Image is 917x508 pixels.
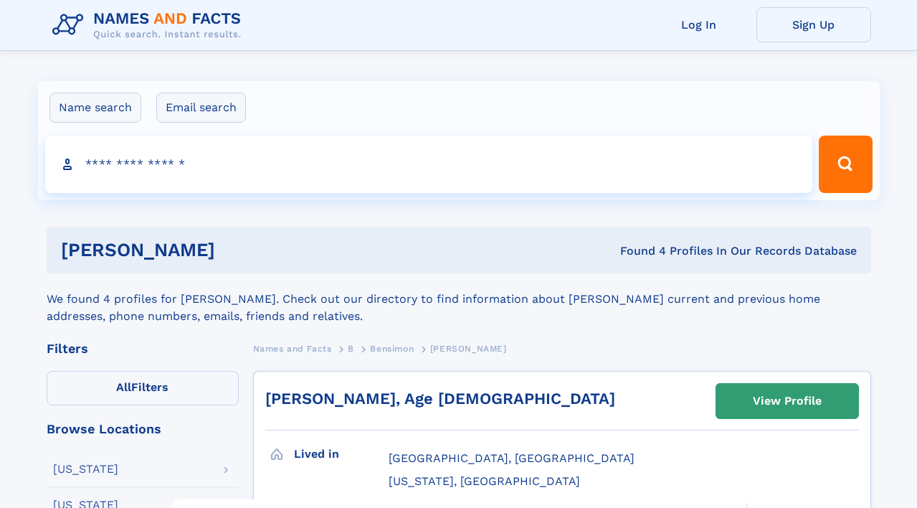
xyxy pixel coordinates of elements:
[348,344,354,354] span: B
[348,339,354,357] a: B
[294,442,389,466] h3: Lived in
[370,344,414,354] span: Bensimon
[642,7,756,42] a: Log In
[430,344,507,354] span: [PERSON_NAME]
[47,423,239,436] div: Browse Locations
[61,241,418,259] h1: [PERSON_NAME]
[47,273,871,325] div: We found 4 profiles for [PERSON_NAME]. Check out our directory to find information about [PERSON_...
[417,243,857,259] div: Found 4 Profiles In Our Records Database
[47,342,239,355] div: Filters
[49,93,141,123] label: Name search
[47,371,239,405] label: Filters
[389,451,635,465] span: [GEOGRAPHIC_DATA], [GEOGRAPHIC_DATA]
[716,384,858,418] a: View Profile
[756,7,871,42] a: Sign Up
[53,464,118,475] div: [US_STATE]
[370,339,414,357] a: Bensimon
[116,380,131,394] span: All
[265,390,615,408] a: [PERSON_NAME], Age [DEMOGRAPHIC_DATA]
[253,339,332,357] a: Names and Facts
[753,385,822,418] div: View Profile
[389,474,580,488] span: [US_STATE], [GEOGRAPHIC_DATA]
[156,93,246,123] label: Email search
[47,6,253,44] img: Logo Names and Facts
[819,136,872,193] button: Search Button
[45,136,813,193] input: search input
